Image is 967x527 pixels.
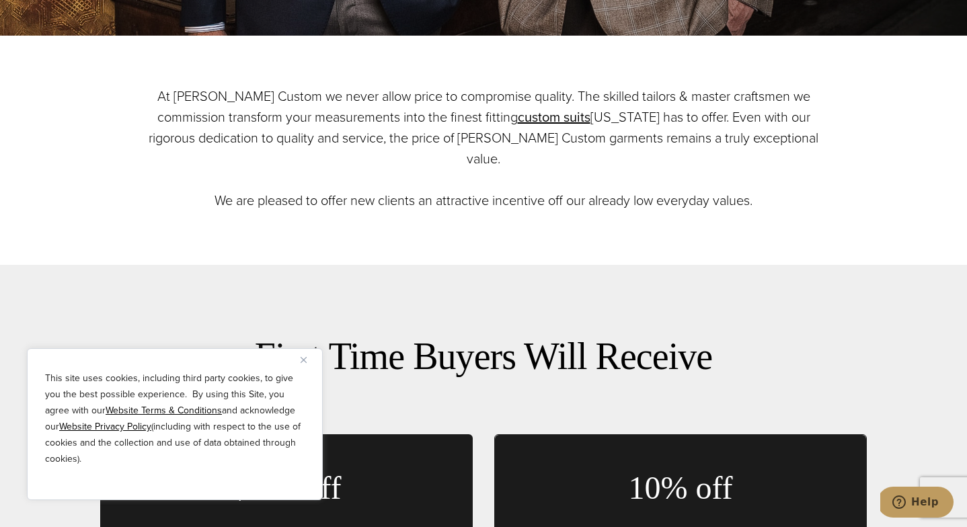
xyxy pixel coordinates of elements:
[301,352,317,368] button: Close
[45,370,305,467] p: This site uses cookies, including third party cookies, to give you the best possible experience. ...
[141,86,826,211] p: At [PERSON_NAME] Custom we never allow price to compromise quality. The skilled tailors & master ...
[301,357,307,363] img: Close
[880,487,954,520] iframe: Opens a widget where you can chat to one of our agents
[518,107,590,127] a: custom suits
[106,403,222,417] a: Website Terms & Conditions
[100,332,867,380] h2: First Time Buyers Will Receive
[495,469,866,508] h3: 10% off
[59,419,151,434] a: Website Privacy Policy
